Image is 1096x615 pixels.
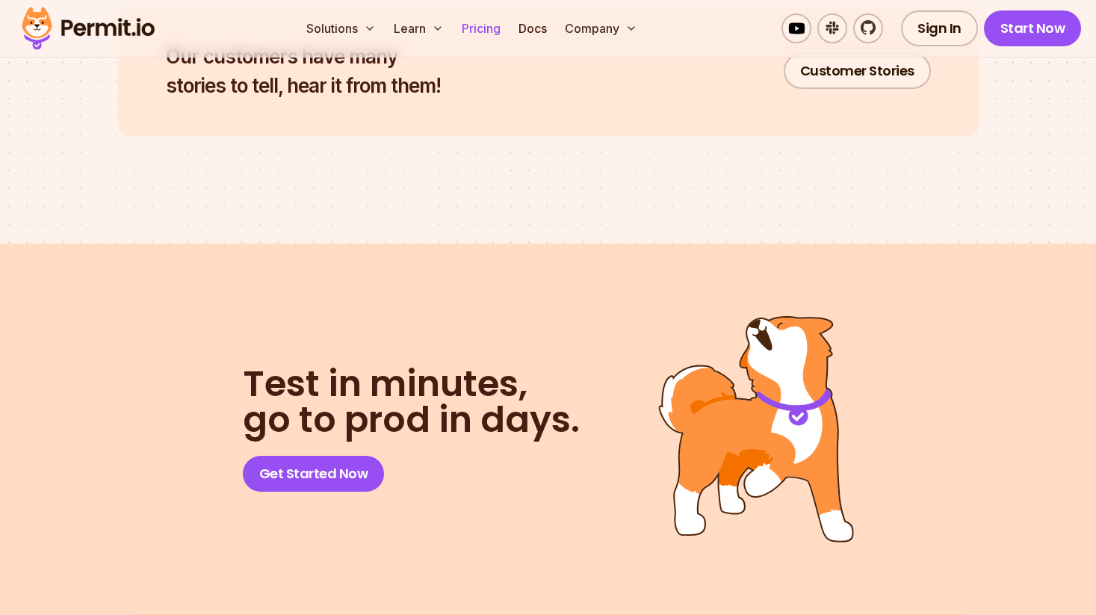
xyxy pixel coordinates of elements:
[984,10,1082,46] a: Start Now
[243,366,580,438] h2: go to prod in days.
[784,53,931,89] a: Customer Stories
[15,3,161,54] img: Permit logo
[513,13,553,43] a: Docs
[559,13,643,43] button: Company
[300,13,382,43] button: Solutions
[388,13,450,43] button: Learn
[901,10,978,46] a: Sign In
[166,42,441,100] h2: stories to tell, hear it from them!
[456,13,507,43] a: Pricing
[243,456,385,492] a: Get Started Now
[243,366,580,402] span: Test in minutes,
